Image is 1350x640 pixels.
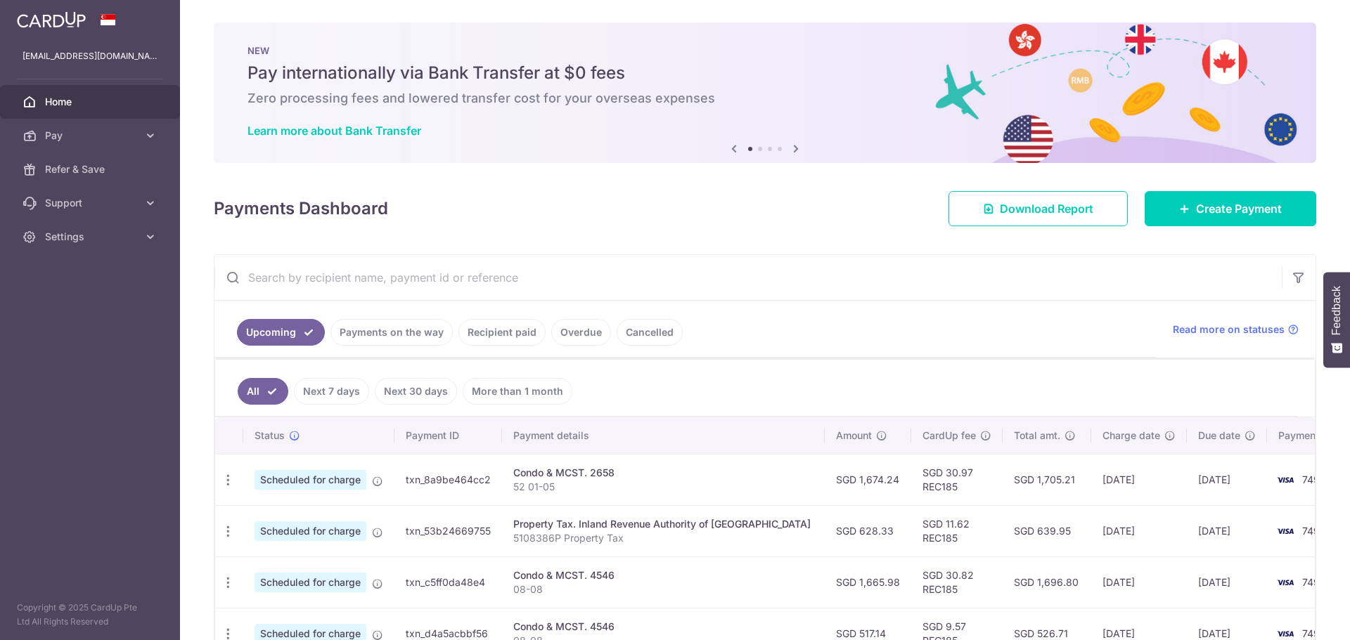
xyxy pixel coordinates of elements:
span: Scheduled for charge [255,573,366,592]
h6: Zero processing fees and lowered transfer cost for your overseas expenses [247,90,1282,107]
a: Upcoming [237,319,325,346]
a: Next 7 days [294,378,369,405]
td: SGD 628.33 [825,505,911,556]
a: Read more on statuses [1173,322,1299,337]
iframe: Opens a widget where you can find more information [1260,598,1336,633]
div: Condo & MCST. 2658 [513,466,814,480]
td: [DATE] [1187,556,1267,608]
span: Due date [1198,429,1240,443]
p: 08-08 [513,582,814,596]
img: Bank transfer banner [214,22,1316,163]
a: Create Payment [1145,191,1316,226]
img: CardUp [17,11,86,28]
span: Charge date [1102,429,1160,443]
th: Payment ID [394,417,502,454]
a: More than 1 month [463,378,572,405]
img: Bank Card [1271,471,1299,488]
span: Scheduled for charge [255,521,366,541]
a: Recipient paid [458,319,546,346]
a: Learn more about Bank Transfer [247,124,421,138]
h4: Payments Dashboard [214,196,388,221]
span: CardUp fee [922,429,976,443]
a: Overdue [551,319,611,346]
span: 7490 [1302,576,1326,588]
td: [DATE] [1187,454,1267,505]
span: Download Report [1000,200,1093,217]
td: txn_8a9be464cc2 [394,454,502,505]
input: Search by recipient name, payment id or reference [214,255,1282,300]
td: SGD 1,696.80 [1003,556,1091,608]
td: SGD 1,705.21 [1003,454,1091,505]
span: Status [255,429,285,443]
img: Bank Card [1271,523,1299,540]
span: Total amt. [1014,429,1060,443]
button: Feedback - Show survey [1323,272,1350,367]
span: 7490 [1302,474,1326,485]
td: SGD 30.97 REC185 [911,454,1003,505]
p: 52 01-05 [513,480,814,494]
h5: Pay internationally via Bank Transfer at $0 fees [247,62,1282,84]
span: 7490 [1302,627,1326,639]
a: Next 30 days [375,378,457,405]
td: SGD 1,674.24 [825,454,911,505]
span: Refer & Save [45,162,138,176]
span: Scheduled for charge [255,470,366,490]
td: SGD 30.82 REC185 [911,556,1003,608]
td: [DATE] [1091,454,1187,505]
td: txn_c5ff0da48e4 [394,556,502,608]
th: Payment details [502,417,825,454]
td: SGD 11.62 REC185 [911,505,1003,556]
td: SGD 1,665.98 [825,556,911,608]
span: 7490 [1302,525,1326,537]
p: 5108386P Property Tax [513,531,814,545]
td: [DATE] [1091,505,1187,556]
td: [DATE] [1091,556,1187,608]
img: Bank Card [1271,574,1299,591]
div: Condo & MCST. 4546 [513,620,814,634]
div: Property Tax. Inland Revenue Authority of [GEOGRAPHIC_DATA] [513,517,814,531]
span: Settings [45,230,138,244]
span: Read more on statuses [1173,322,1285,337]
p: NEW [247,45,1282,56]
a: Payments on the way [330,319,453,346]
div: Condo & MCST. 4546 [513,568,814,582]
a: Download Report [949,191,1128,226]
span: Create Payment [1196,200,1282,217]
span: Amount [836,429,872,443]
p: [EMAIL_ADDRESS][DOMAIN_NAME] [22,49,157,63]
span: Feedback [1330,286,1343,335]
a: Cancelled [617,319,683,346]
td: [DATE] [1187,505,1267,556]
a: All [238,378,288,405]
span: Pay [45,129,138,143]
td: txn_53b24669755 [394,505,502,556]
td: SGD 639.95 [1003,505,1091,556]
span: Home [45,95,138,109]
span: Support [45,196,138,210]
